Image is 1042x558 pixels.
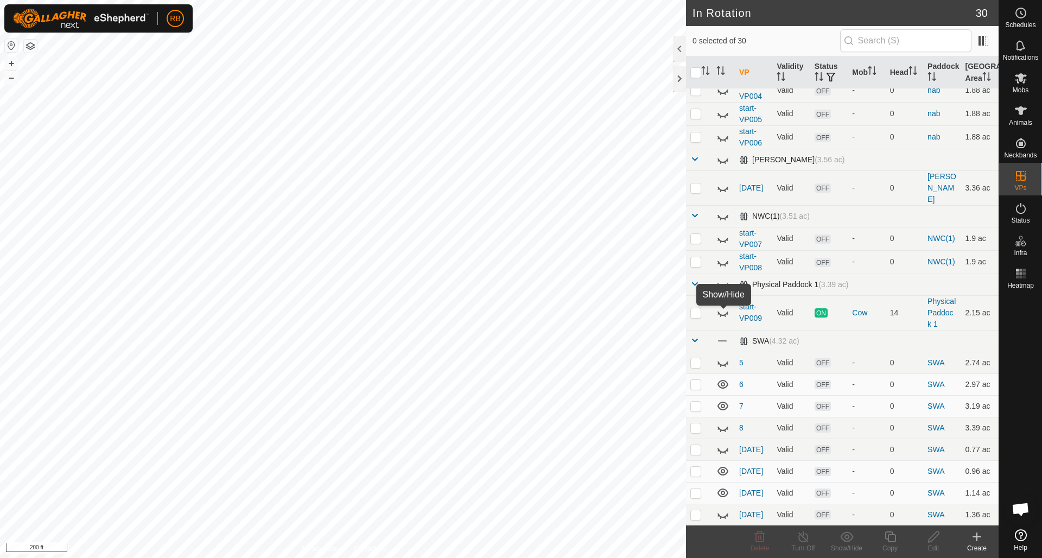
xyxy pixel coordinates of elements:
th: Paddock [923,56,961,89]
td: 0 [886,250,923,274]
a: Privacy Policy [300,544,341,554]
a: start-VP004 [739,80,762,100]
span: Neckbands [1004,152,1037,158]
td: Valid [772,460,810,482]
div: Create [955,543,999,553]
div: Cow [852,307,881,319]
td: Valid [772,227,810,250]
a: SWA [927,510,944,519]
a: [DATE] [739,489,763,497]
td: 1.14 ac [961,482,999,504]
span: (3.51 ac) [780,212,810,220]
div: Physical Paddock 1 [739,280,848,289]
a: [DATE] [739,510,763,519]
td: 1.88 ac [961,125,999,149]
div: - [852,256,881,268]
td: 0 [886,79,923,102]
a: Physical Paddock 1 [927,297,956,328]
span: OFF [815,86,831,96]
a: [DATE] [739,183,763,192]
td: 3.39 ac [961,417,999,439]
td: Valid [772,250,810,274]
span: Animals [1009,119,1032,126]
p-sorticon: Activate to sort [908,68,917,77]
span: OFF [815,402,831,411]
td: 0 [886,170,923,205]
p-sorticon: Activate to sort [868,68,876,77]
a: [DATE] [739,445,763,454]
span: OFF [815,133,831,142]
span: Status [1011,217,1030,224]
span: 0 selected of 30 [692,35,840,47]
td: 0 [886,102,923,125]
div: Edit [912,543,955,553]
div: - [852,444,881,455]
span: Delete [751,544,770,552]
td: 0 [886,227,923,250]
div: Turn Off [781,543,825,553]
td: Valid [772,352,810,373]
button: – [5,71,18,84]
a: SWA [927,489,944,497]
span: 30 [976,5,988,21]
td: 0 [886,125,923,149]
a: Contact Us [354,544,386,554]
a: start-VP009 [739,302,762,322]
a: NWC(1) [927,257,955,266]
div: - [852,401,881,412]
td: 3.19 ac [961,395,999,417]
span: Heatmap [1007,282,1034,289]
td: Valid [772,125,810,149]
a: SWA [927,358,944,367]
div: - [852,85,881,96]
div: - [852,131,881,143]
a: nab [927,109,940,118]
td: 0 [886,417,923,439]
span: VPs [1014,185,1026,191]
span: RB [170,13,180,24]
span: OFF [815,110,831,119]
td: Valid [772,295,810,330]
td: 1.9 ac [961,227,999,250]
td: 0.77 ac [961,439,999,460]
button: + [5,57,18,70]
p-sorticon: Activate to sort [701,68,710,77]
span: OFF [815,467,831,476]
a: nab [927,132,940,141]
h2: In Rotation [692,7,976,20]
span: (3.56 ac) [815,155,844,164]
div: Copy [868,543,912,553]
span: OFF [815,445,831,454]
a: nab [927,86,940,94]
span: OFF [815,510,831,519]
td: 2.74 ac [961,352,999,373]
p-sorticon: Activate to sort [927,74,936,83]
div: - [852,357,881,369]
th: VP [735,56,772,89]
span: OFF [815,234,831,244]
div: SWA [739,337,799,346]
button: Reset Map [5,39,18,52]
a: Help [999,525,1042,555]
span: Mobs [1013,87,1028,93]
td: 0 [886,482,923,504]
p-sorticon: Activate to sort [777,74,785,83]
td: 0 [886,504,923,525]
button: Map Layers [24,40,37,53]
td: 0 [886,460,923,482]
td: Valid [772,102,810,125]
td: 2.97 ac [961,373,999,395]
span: Notifications [1003,54,1038,61]
span: OFF [815,183,831,193]
td: 2.15 ac [961,295,999,330]
a: [PERSON_NAME] [927,172,956,204]
th: Status [810,56,848,89]
a: 5 [739,358,744,367]
th: Mob [848,56,885,89]
td: Valid [772,504,810,525]
a: SWA [927,467,944,475]
span: Infra [1014,250,1027,256]
div: NWC(1) [739,212,810,221]
a: SWA [927,423,944,432]
td: 1.36 ac [961,504,999,525]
